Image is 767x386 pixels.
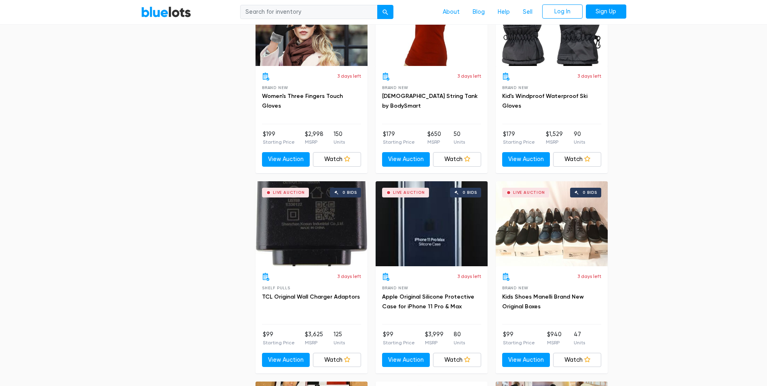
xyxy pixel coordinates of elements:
[502,293,584,310] a: Kids Shoes Manelli Brand New Original Boxes
[334,330,345,346] li: 125
[542,4,583,19] a: Log In
[240,5,378,19] input: Search for inventory
[577,72,601,80] p: 3 days left
[553,353,601,367] a: Watch
[383,130,415,146] li: $179
[337,273,361,280] p: 3 days left
[305,339,323,346] p: MSRP
[262,93,343,109] a: Women's Three Fingers Touch Gloves
[382,85,408,90] span: Brand New
[313,152,361,167] a: Watch
[263,138,295,146] p: Starting Price
[454,339,465,346] p: Units
[503,130,535,146] li: $179
[334,130,345,146] li: 150
[262,286,290,290] span: Shelf Pulls
[574,339,585,346] p: Units
[337,72,361,80] p: 3 days left
[553,152,601,167] a: Watch
[513,191,545,195] div: Live Auction
[263,130,295,146] li: $199
[502,93,587,109] a: Kid's Windproof Waterproof Ski Gloves
[463,191,477,195] div: 0 bids
[457,72,481,80] p: 3 days left
[273,191,305,195] div: Live Auction
[454,138,465,146] p: Units
[503,339,535,346] p: Starting Price
[457,273,481,280] p: 3 days left
[433,152,481,167] a: Watch
[334,138,345,146] p: Units
[574,138,585,146] p: Units
[383,339,415,346] p: Starting Price
[425,330,444,346] li: $3,999
[141,6,191,18] a: BlueLots
[262,293,360,300] a: TCL Original Wall Charger Adaptors
[305,330,323,346] li: $3,625
[262,152,310,167] a: View Auction
[547,330,562,346] li: $940
[376,181,488,266] a: Live Auction 0 bids
[427,138,441,146] p: MSRP
[502,353,550,367] a: View Auction
[382,353,430,367] a: View Auction
[503,330,535,346] li: $99
[433,353,481,367] a: Watch
[393,191,425,195] div: Live Auction
[427,130,441,146] li: $650
[256,181,368,266] a: Live Auction 0 bids
[547,339,562,346] p: MSRP
[263,330,295,346] li: $99
[382,286,408,290] span: Brand New
[262,85,288,90] span: Brand New
[334,339,345,346] p: Units
[503,138,535,146] p: Starting Price
[466,4,491,20] a: Blog
[586,4,626,19] a: Sign Up
[502,85,528,90] span: Brand New
[305,138,323,146] p: MSRP
[262,353,310,367] a: View Auction
[436,4,466,20] a: About
[574,130,585,146] li: 90
[496,181,608,266] a: Live Auction 0 bids
[425,339,444,346] p: MSRP
[382,152,430,167] a: View Auction
[546,138,563,146] p: MSRP
[263,339,295,346] p: Starting Price
[454,130,465,146] li: 50
[546,130,563,146] li: $1,529
[305,130,323,146] li: $2,998
[502,152,550,167] a: View Auction
[313,353,361,367] a: Watch
[454,330,465,346] li: 80
[577,273,601,280] p: 3 days left
[583,191,597,195] div: 0 bids
[383,138,415,146] p: Starting Price
[491,4,516,20] a: Help
[502,286,528,290] span: Brand New
[574,330,585,346] li: 47
[342,191,357,195] div: 0 bids
[382,293,474,310] a: Apple Original Silicone Protective Case for iPhone 11 Pro & Max
[383,330,415,346] li: $99
[516,4,539,20] a: Sell
[382,93,478,109] a: [DEMOGRAPHIC_DATA] String Tank by BodySmart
